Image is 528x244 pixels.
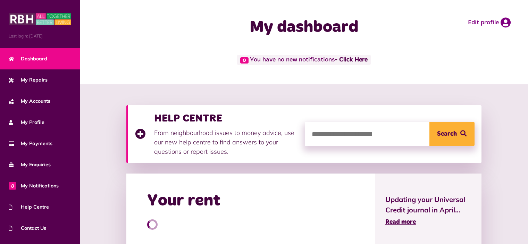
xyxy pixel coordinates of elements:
span: My Repairs [9,76,48,84]
span: 0 [9,182,16,190]
h2: Your rent [147,191,220,211]
span: Last login: [DATE] [9,33,71,39]
p: From neighbourhood issues to money advice, use our new help centre to find answers to your questi... [154,128,298,156]
span: Dashboard [9,55,47,62]
span: Help Centre [9,203,49,211]
button: Search [429,122,475,146]
a: - Click Here [335,57,368,63]
span: Contact Us [9,225,46,232]
img: MyRBH [9,12,71,26]
span: My Enquiries [9,161,51,168]
span: My Notifications [9,182,59,190]
span: Search [437,122,457,146]
span: My Profile [9,119,44,126]
span: My Payments [9,140,52,147]
span: Read more [385,219,416,225]
span: Updating your Universal Credit journal in April... [385,194,471,215]
h1: My dashboard [199,17,409,37]
a: Updating your Universal Credit journal in April... Read more [385,194,471,227]
a: Edit profile [468,17,511,28]
span: My Accounts [9,98,50,105]
span: 0 [240,57,249,64]
h3: HELP CENTRE [154,112,298,125]
span: You have no new notifications [237,55,371,65]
